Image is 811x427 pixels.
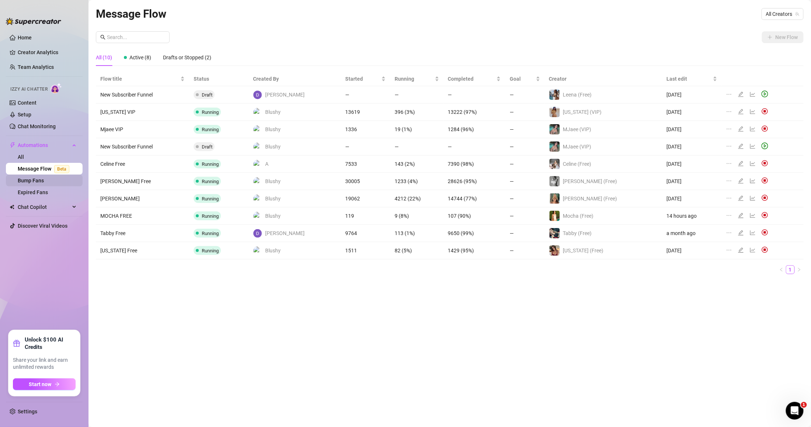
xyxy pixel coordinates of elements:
span: [PERSON_NAME] [265,91,305,99]
td: — [341,86,390,104]
th: Status [189,72,249,86]
img: Blushy [253,108,262,116]
span: ellipsis [726,230,732,236]
img: MJaee (VIP) [550,141,560,152]
img: Georgia (VIP) [550,107,560,117]
span: All Creators [766,8,799,20]
img: David Webb [253,229,262,238]
a: Home [18,35,32,41]
img: svg%3e [762,125,768,132]
span: Last edit [666,75,711,83]
span: Automations [18,139,70,151]
a: All [18,154,24,160]
img: Kennedy (Free) [550,176,560,186]
span: Blushy [265,125,281,133]
span: Leena (Free) [563,92,592,98]
span: [PERSON_NAME] (Free) [563,178,617,184]
span: Running [202,213,219,219]
img: Mocha (Free) [550,211,560,221]
span: line-chart [750,178,756,184]
td: 1284 (96%) [444,121,506,138]
span: [US_STATE] (Free) [563,248,604,253]
a: Bump Fans [18,178,44,183]
td: [DATE] [662,104,721,121]
span: play-circle [762,91,768,97]
td: — [505,104,545,121]
td: [US_STATE] Free [96,242,189,259]
th: Started [341,72,390,86]
td: 14744 (77%) [444,190,506,207]
td: 30005 [341,173,390,190]
span: Start now [29,381,52,387]
img: Celine (Free) [550,159,560,169]
td: a month ago [662,225,721,242]
span: team [795,12,800,16]
li: 1 [786,265,795,274]
span: Goal [510,75,534,83]
td: 7390 (98%) [444,155,506,173]
span: left [779,267,784,272]
td: — [505,138,545,155]
img: Blushy [253,125,262,134]
span: 1 [801,402,807,408]
td: Celine Free [96,155,189,173]
input: Search... [107,33,165,41]
span: Running [202,127,219,132]
span: Blushy [265,177,281,185]
span: Running [395,75,433,83]
button: left [777,265,786,274]
td: — [390,138,444,155]
span: edit [738,213,744,218]
img: svg%3e [762,177,768,184]
span: Started [345,75,380,83]
button: Start nowarrow-right [13,378,76,390]
img: svg%3e [762,246,768,253]
span: ellipsis [726,91,732,97]
span: line-chart [750,195,756,201]
span: [US_STATE] (VIP) [563,109,602,115]
td: MOCHA FREE [96,207,189,225]
span: [PERSON_NAME] [265,229,305,237]
span: ellipsis [726,178,732,184]
span: Mocha (Free) [563,213,594,219]
td: 4212 (22%) [390,190,444,207]
img: Tabby (Free) [550,228,560,238]
span: gift [13,340,20,347]
span: ellipsis [726,213,732,218]
img: Blushy [253,177,262,186]
td: 7533 [341,155,390,173]
td: [PERSON_NAME] [96,190,189,207]
img: Leena (Free) [550,90,560,100]
span: thunderbolt [10,142,15,148]
td: — [341,138,390,155]
td: — [505,225,545,242]
strong: Unlock $100 AI Credits [25,336,76,351]
a: 1 [786,266,794,274]
span: Running [202,248,219,253]
td: — [505,173,545,190]
td: [DATE] [662,138,721,155]
div: Drafts or Stopped (2) [163,53,211,62]
span: line-chart [750,109,756,115]
span: Blushy [265,143,281,151]
span: edit [738,91,744,97]
span: search [100,35,105,40]
li: Previous Page [777,265,786,274]
td: 1429 (95%) [444,242,506,259]
td: 9 (8%) [390,207,444,225]
th: Flow title [96,72,189,86]
td: [DATE] [662,242,721,259]
th: Creator [545,72,662,86]
span: edit [738,126,744,132]
div: All (10) [96,53,112,62]
td: — [505,207,545,225]
span: Running [202,196,219,202]
td: [PERSON_NAME] Free [96,173,189,190]
td: — [505,86,545,104]
span: Completed [448,75,495,83]
img: svg%3e [762,212,768,218]
td: Mjaee VIP [96,121,189,138]
span: line-chart [750,91,756,97]
span: edit [738,230,744,236]
span: Blushy [265,212,281,220]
